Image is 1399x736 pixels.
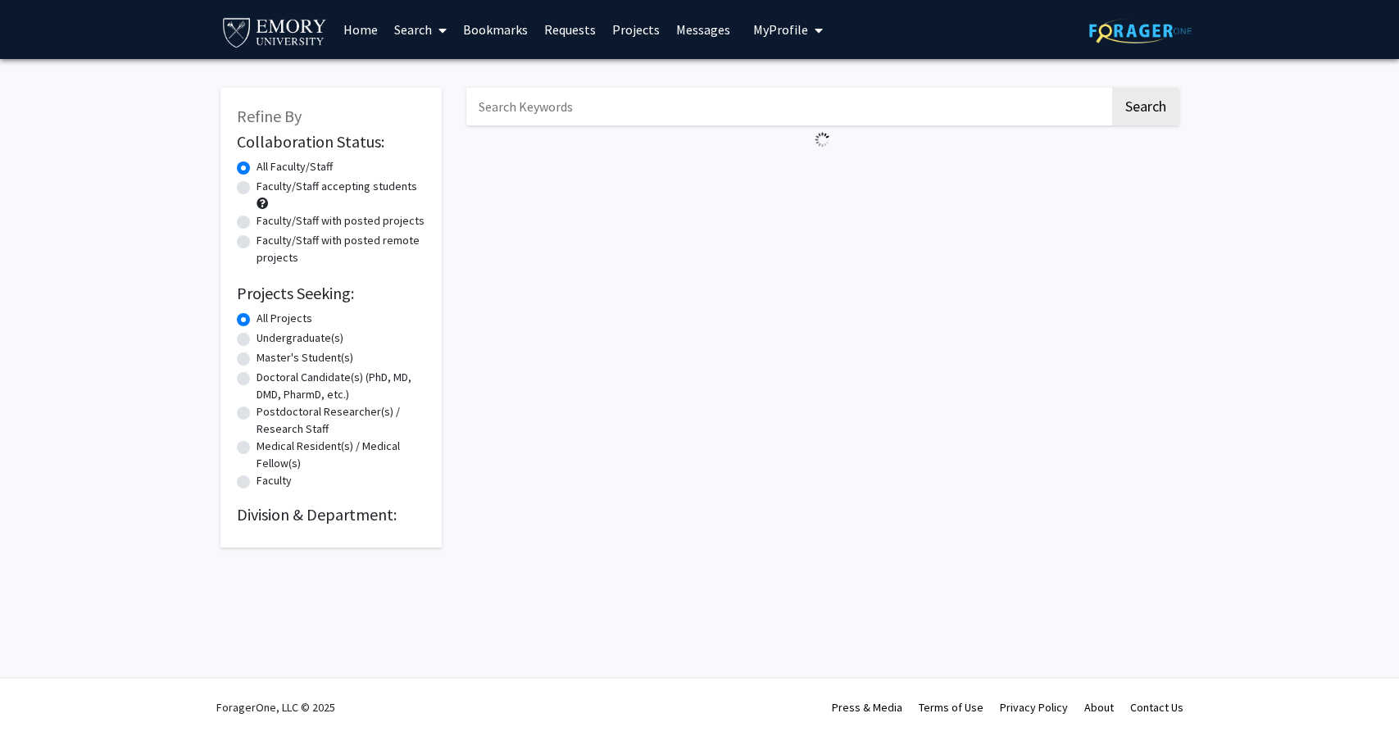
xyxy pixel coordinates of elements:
a: Messages [668,1,738,58]
label: Faculty/Staff accepting students [257,178,417,195]
div: ForagerOne, LLC © 2025 [216,679,335,736]
a: Press & Media [832,700,902,715]
label: Faculty [257,472,292,489]
label: Master's Student(s) [257,349,353,366]
a: Projects [604,1,668,58]
span: My Profile [753,21,808,38]
h2: Projects Seeking: [237,284,425,303]
label: Faculty/Staff with posted projects [257,212,425,229]
nav: Page navigation [466,154,1179,192]
a: Privacy Policy [1000,700,1068,715]
input: Search Keywords [466,88,1110,125]
label: Faculty/Staff with posted remote projects [257,232,425,266]
label: Doctoral Candidate(s) (PhD, MD, DMD, PharmD, etc.) [257,369,425,403]
label: Undergraduate(s) [257,329,343,347]
label: Postdoctoral Researcher(s) / Research Staff [257,403,425,438]
a: About [1084,700,1114,715]
label: All Projects [257,310,312,327]
label: All Faculty/Staff [257,158,333,175]
img: Loading [808,125,837,154]
button: Search [1112,88,1179,125]
a: Search [386,1,455,58]
img: Emory University Logo [220,13,329,50]
a: Home [335,1,386,58]
span: Refine By [237,106,302,126]
a: Terms of Use [919,700,983,715]
a: Contact Us [1130,700,1183,715]
a: Requests [536,1,604,58]
h2: Collaboration Status: [237,132,425,152]
h2: Division & Department: [237,505,425,525]
a: Bookmarks [455,1,536,58]
img: ForagerOne Logo [1089,18,1192,43]
label: Medical Resident(s) / Medical Fellow(s) [257,438,425,472]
